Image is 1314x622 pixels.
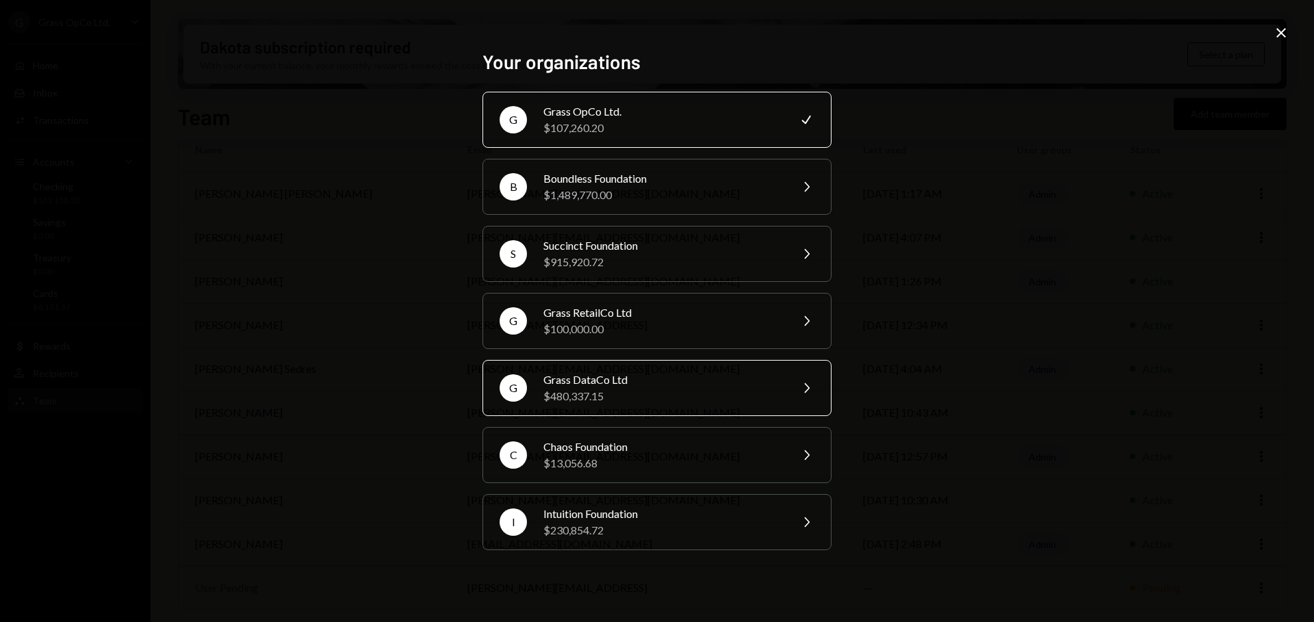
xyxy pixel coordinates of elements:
div: B [500,173,527,200]
button: BBoundless Foundation$1,489,770.00 [482,159,832,215]
div: $1,489,770.00 [543,187,782,203]
div: $480,337.15 [543,388,782,404]
div: $13,056.68 [543,455,782,471]
div: G [500,106,527,133]
button: IIntuition Foundation$230,854.72 [482,494,832,550]
div: C [500,441,527,469]
div: Boundless Foundation [543,170,782,187]
h2: Your organizations [482,49,832,75]
div: Intuition Foundation [543,506,782,522]
div: $100,000.00 [543,321,782,337]
div: $915,920.72 [543,254,782,270]
button: GGrass OpCo Ltd.$107,260.20 [482,92,832,148]
div: $230,854.72 [543,522,782,539]
div: Grass RetailCo Ltd [543,304,782,321]
button: SSuccinct Foundation$915,920.72 [482,226,832,282]
div: Grass OpCo Ltd. [543,103,782,120]
div: $107,260.20 [543,120,782,136]
button: GGrass RetailCo Ltd$100,000.00 [482,293,832,349]
button: GGrass DataCo Ltd$480,337.15 [482,360,832,416]
div: Chaos Foundation [543,439,782,455]
div: G [500,374,527,402]
div: S [500,240,527,268]
div: Succinct Foundation [543,237,782,254]
div: G [500,307,527,335]
button: CChaos Foundation$13,056.68 [482,427,832,483]
div: Grass DataCo Ltd [543,372,782,388]
div: I [500,508,527,536]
